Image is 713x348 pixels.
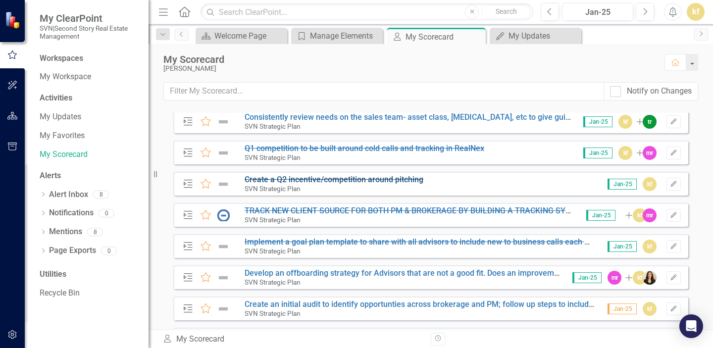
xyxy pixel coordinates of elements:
a: Recycle Bin [40,288,139,299]
img: Not Defined [217,272,230,284]
button: kf [687,3,705,21]
img: Not Defined [217,116,230,128]
small: SVN Strategic Plan [245,216,301,224]
div: Utilities [40,269,139,280]
div: kf [643,177,657,191]
div: kf [643,240,657,253]
span: Search [496,7,517,15]
button: Jan-25 [562,3,633,21]
div: Jan-25 [565,6,630,18]
span: My ClearPoint [40,12,139,24]
span: Jan-25 [608,303,637,314]
small: SVN Strategic Plan [245,247,301,255]
img: Not Defined [217,147,230,159]
div: 0 [99,209,114,217]
div: mr [608,271,621,285]
div: Notify on Changes [627,86,692,97]
small: SVN Strategic Plan [245,309,301,317]
div: Workspaces [40,53,83,64]
span: Jan-25 [586,210,615,221]
span: Jan-25 [572,272,602,283]
img: Not Defined [217,241,230,252]
a: My Updates [40,111,139,123]
span: Jan-25 [583,148,612,158]
div: My Scorecard [162,334,423,345]
div: Welcome Page [214,30,285,42]
a: Q1 competition to be built around cold calls and tracking in RealNex [245,144,484,153]
img: No Information [217,209,230,221]
a: Notifications [49,207,94,219]
div: Open Intercom Messenger [679,314,703,338]
div: kf [633,271,647,285]
a: Mentions [49,226,82,238]
div: kf [618,146,632,160]
div: kf [633,208,647,222]
div: 0 [101,247,117,255]
a: Welcome Page [198,30,285,42]
a: My Favorites [40,130,139,142]
img: Not Defined [217,178,230,190]
img: Kristen Hodge [643,271,657,285]
a: Manage Elements [294,30,380,42]
a: My Updates [492,30,579,42]
div: Manage Elements [310,30,380,42]
small: SVN Strategic Plan [245,185,301,193]
img: ClearPoint Strategy [5,11,22,29]
div: My Updates [509,30,579,42]
span: Jan-25 [583,116,612,127]
a: Create a Q2 incentive/competition around pitching [245,175,423,184]
div: My Scorecard [406,31,483,43]
a: My Scorecard [40,149,139,160]
div: kf [643,302,657,316]
a: Page Exports [49,245,96,256]
span: Jan-25 [608,179,637,190]
input: Filter My Scorecard... [163,82,604,100]
a: My Workspace [40,71,139,83]
div: 8 [87,228,103,236]
span: Jan-25 [608,241,637,252]
small: SVN|Second Story Real Estate Management [40,24,139,41]
div: My Scorecard [163,54,655,65]
div: 8 [93,191,109,199]
small: SVN Strategic Plan [245,153,301,161]
div: Activities [40,93,139,104]
div: mr [643,208,657,222]
div: tr [643,115,657,129]
div: mr [643,146,657,160]
small: SVN Strategic Plan [245,278,301,286]
img: Not Defined [217,303,230,315]
a: Alert Inbox [49,189,88,200]
div: [PERSON_NAME] [163,65,655,72]
div: kf [618,115,632,129]
button: Search [481,5,531,19]
small: SVN Strategic Plan [245,122,301,130]
div: Alerts [40,170,139,182]
input: Search ClearPoint... [201,3,533,21]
